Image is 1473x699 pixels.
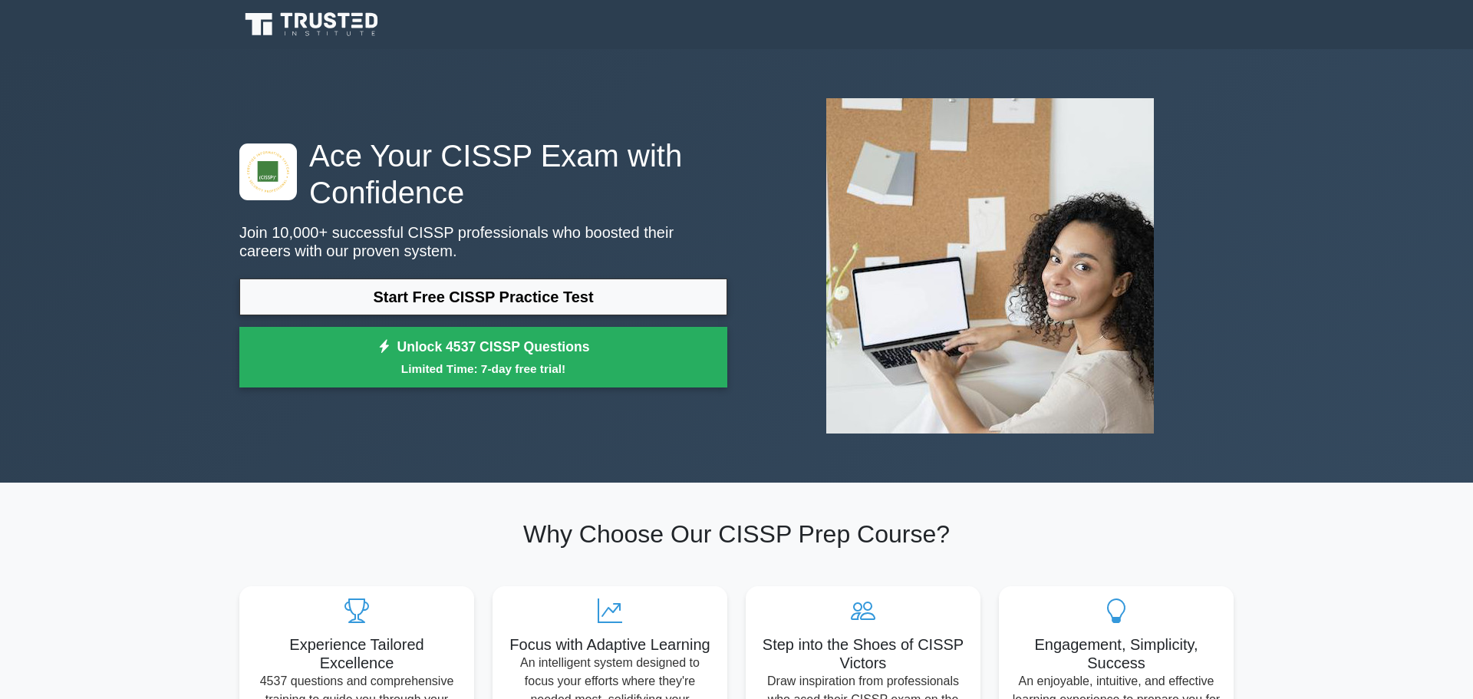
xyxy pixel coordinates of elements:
[239,137,727,211] h1: Ace Your CISSP Exam with Confidence
[505,635,715,654] h5: Focus with Adaptive Learning
[259,360,708,378] small: Limited Time: 7-day free trial!
[239,279,727,315] a: Start Free CISSP Practice Test
[239,223,727,260] p: Join 10,000+ successful CISSP professionals who boosted their careers with our proven system.
[1011,635,1221,672] h5: Engagement, Simplicity, Success
[239,519,1234,549] h2: Why Choose Our CISSP Prep Course?
[758,635,968,672] h5: Step into the Shoes of CISSP Victors
[252,635,462,672] h5: Experience Tailored Excellence
[239,327,727,388] a: Unlock 4537 CISSP QuestionsLimited Time: 7-day free trial!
